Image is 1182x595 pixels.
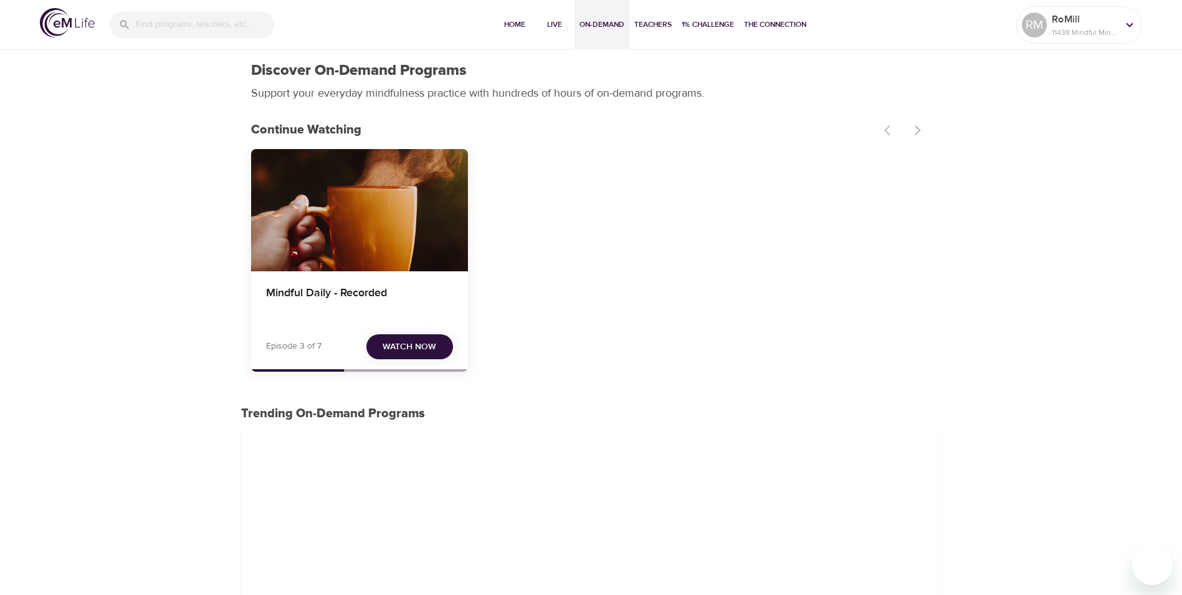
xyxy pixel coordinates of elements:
[1022,12,1047,37] div: RM
[251,62,467,80] h1: Discover On-Demand Programs
[251,149,468,271] button: Mindful Daily - Recorded
[266,286,453,316] h4: Mindful Daily - Recorded
[540,18,570,31] span: Live
[1132,545,1172,585] iframe: Button to launch messaging window
[1052,27,1118,38] p: 11438 Mindful Minutes
[251,123,877,137] h3: Continue Watching
[634,18,672,31] span: Teachers
[266,340,322,353] p: Episode 3 of 7
[383,339,436,355] span: Watch Now
[251,85,718,102] p: Support your everyday mindfulness practice with hundreds of hours of on-demand programs.
[1052,12,1118,27] p: RoMill
[744,18,806,31] span: The Connection
[136,11,274,38] input: Find programs, teachers, etc...
[366,334,453,360] button: Watch Now
[579,18,624,31] span: On-Demand
[500,18,530,31] span: Home
[241,407,941,421] h3: Trending On-Demand Programs
[682,18,734,31] span: 1% Challenge
[40,8,95,37] img: logo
